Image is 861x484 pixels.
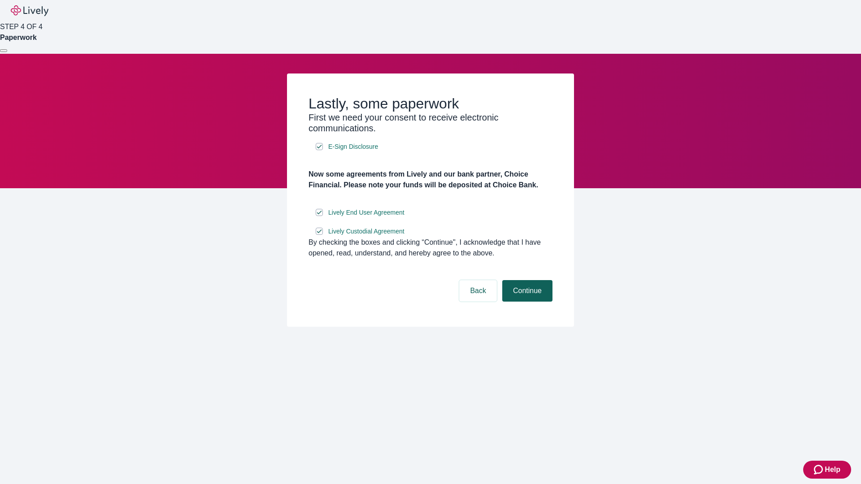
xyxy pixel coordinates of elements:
button: Zendesk support iconHelp [803,461,851,479]
span: Lively End User Agreement [328,208,404,217]
span: E-Sign Disclosure [328,142,378,151]
svg: Zendesk support icon [814,464,825,475]
h3: First we need your consent to receive electronic communications. [309,112,552,134]
h4: Now some agreements from Lively and our bank partner, Choice Financial. Please note your funds wi... [309,169,552,190]
a: e-sign disclosure document [326,141,380,152]
button: Back [459,280,497,302]
a: e-sign disclosure document [326,207,406,218]
img: Lively [11,5,48,16]
button: Continue [502,280,552,302]
span: Lively Custodial Agreement [328,227,404,236]
a: e-sign disclosure document [326,226,406,237]
span: Help [825,464,840,475]
div: By checking the boxes and clicking “Continue", I acknowledge that I have opened, read, understand... [309,237,552,259]
h2: Lastly, some paperwork [309,95,552,112]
